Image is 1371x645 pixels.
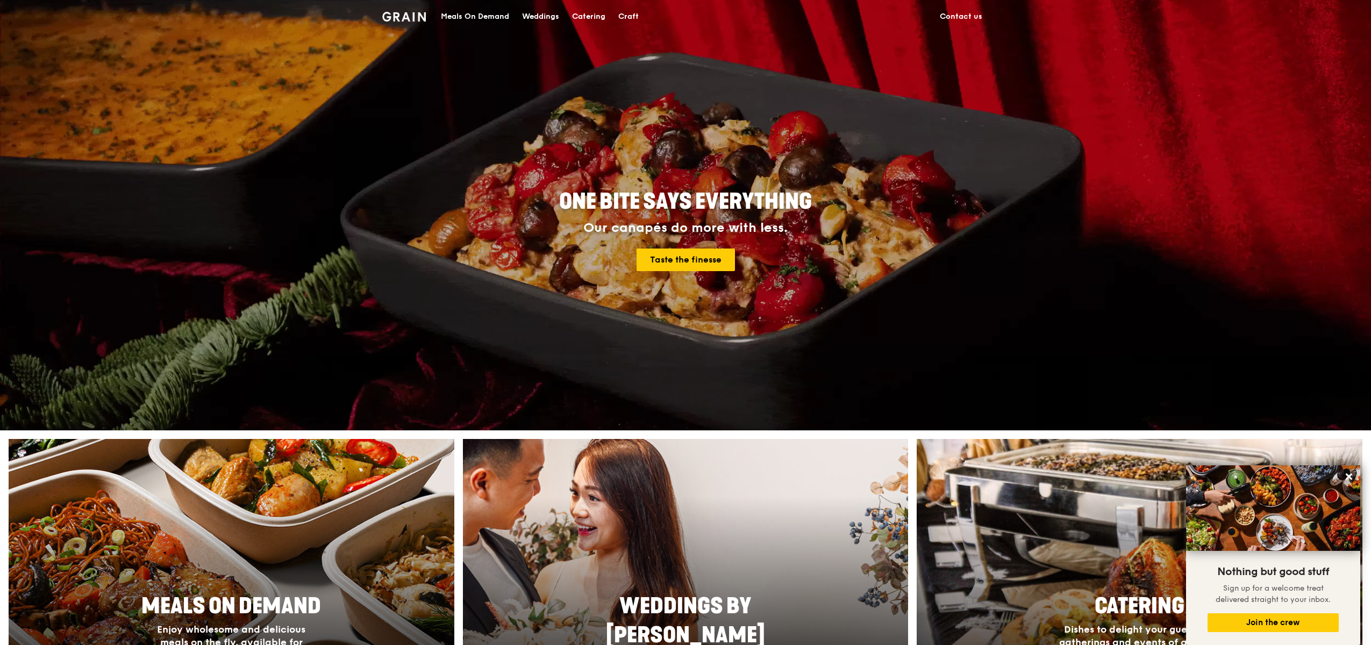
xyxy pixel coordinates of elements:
[492,221,879,236] div: Our canapés do more with less.
[382,12,426,22] img: Grain
[1186,465,1360,551] img: DSC07876-Edit02-Large.jpeg
[1095,593,1184,619] span: Catering
[1340,468,1358,485] button: Close
[559,189,812,215] span: ONE BITE SAYS EVERYTHING
[441,1,509,33] div: Meals On Demand
[637,249,735,271] a: Taste the finesse
[1216,584,1331,604] span: Sign up for a welcome treat delivered straight to your inbox.
[566,1,612,33] a: Catering
[1217,565,1329,578] span: Nothing but good stuff
[933,1,989,33] a: Contact us
[516,1,566,33] a: Weddings
[612,1,645,33] a: Craft
[572,1,605,33] div: Catering
[1208,613,1339,632] button: Join the crew
[618,1,639,33] div: Craft
[141,593,321,619] span: Meals On Demand
[522,1,559,33] div: Weddings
